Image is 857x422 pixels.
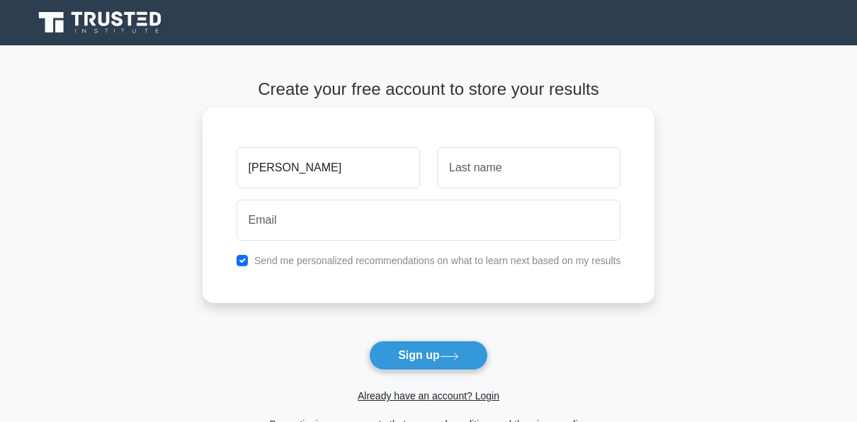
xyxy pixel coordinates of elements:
[237,147,420,188] input: First name
[358,390,499,401] a: Already have an account? Login
[203,79,655,100] h4: Create your free account to store your results
[369,341,488,370] button: Sign up
[254,255,621,266] label: Send me personalized recommendations on what to learn next based on my results
[437,147,620,188] input: Last name
[237,200,621,241] input: Email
